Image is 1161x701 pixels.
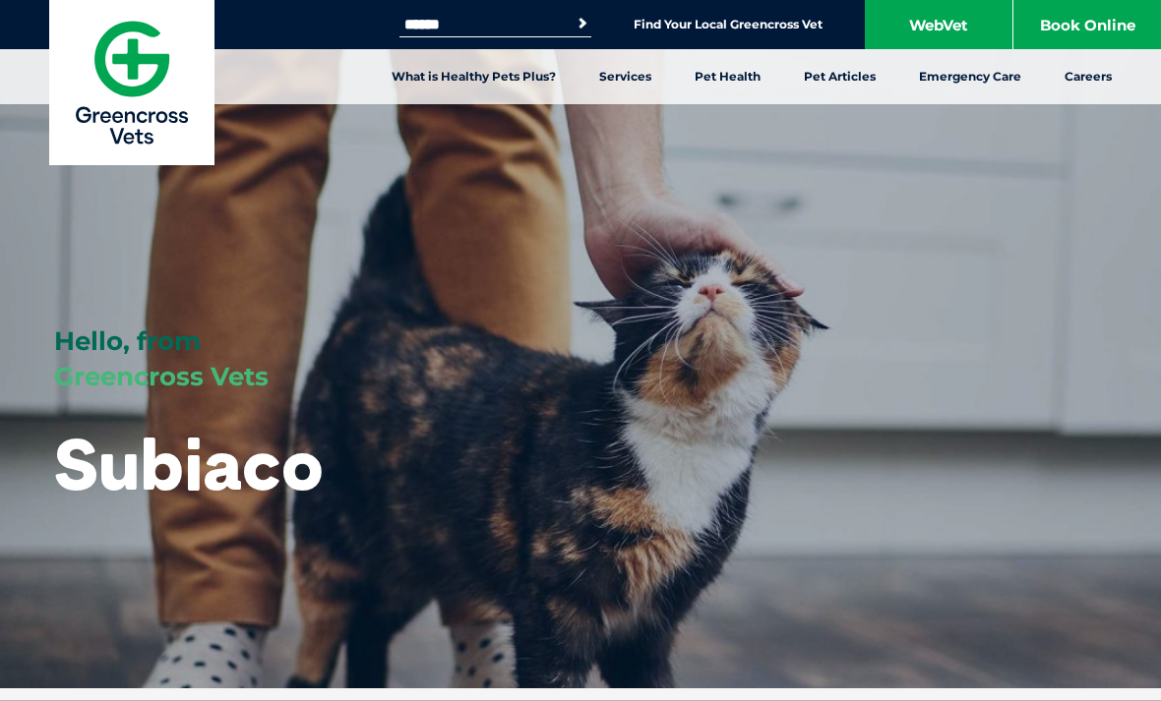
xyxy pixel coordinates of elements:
a: Pet Articles [782,49,897,104]
a: What is Healthy Pets Plus? [370,49,578,104]
a: Services [578,49,673,104]
span: Hello, from [54,325,201,357]
a: Emergency Care [897,49,1043,104]
button: Search [573,14,592,33]
a: Pet Health [673,49,782,104]
span: Greencross Vets [54,361,269,392]
h1: Subiaco [54,425,324,502]
a: Careers [1043,49,1133,104]
a: Find Your Local Greencross Vet [634,17,823,32]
